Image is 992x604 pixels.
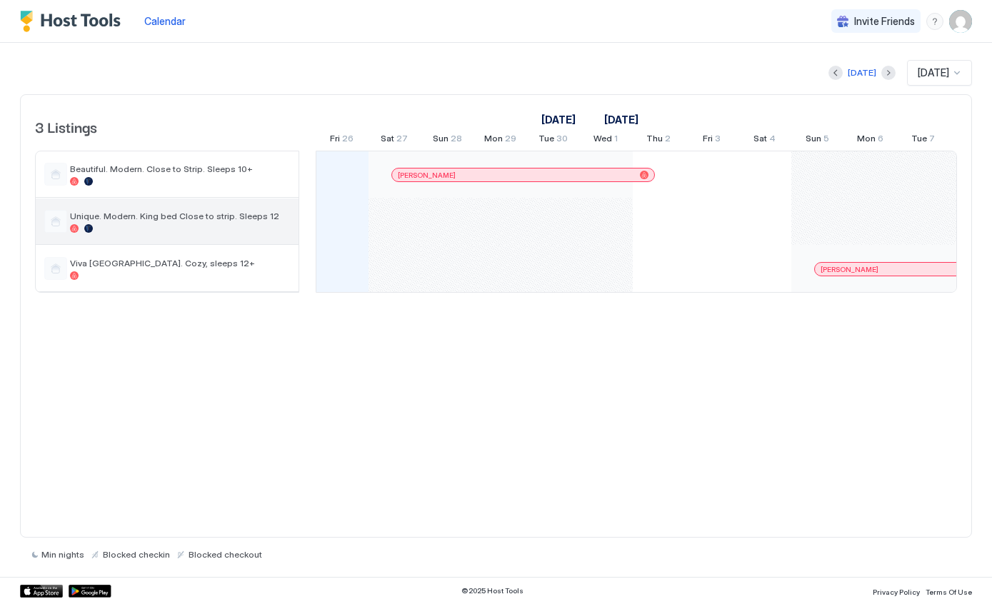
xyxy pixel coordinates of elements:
[538,133,554,148] span: Tue
[505,133,516,148] span: 29
[484,133,503,148] span: Mon
[821,265,878,274] span: [PERSON_NAME]
[433,133,449,148] span: Sun
[556,133,568,148] span: 30
[601,109,642,130] a: October 1, 2025
[703,133,713,148] span: Fri
[878,133,883,148] span: 6
[806,133,821,148] span: Sun
[342,133,354,148] span: 26
[377,130,411,151] a: September 27, 2025
[823,133,829,148] span: 5
[535,130,571,151] a: September 30, 2025
[665,133,671,148] span: 2
[330,133,340,148] span: Fri
[848,66,876,79] div: [DATE]
[873,588,920,596] span: Privacy Policy
[643,130,674,151] a: October 2, 2025
[429,130,466,151] a: September 28, 2025
[70,163,290,174] span: Beautiful. Modern. Close to Strip. Sleeps 10+
[929,133,935,148] span: 7
[926,13,943,30] div: menu
[189,549,262,560] span: Blocked checkout
[461,586,523,595] span: © 2025 Host Tools
[699,130,724,151] a: October 3, 2025
[750,130,779,151] a: October 4, 2025
[144,14,186,29] a: Calendar
[398,171,456,180] span: [PERSON_NAME]
[396,133,408,148] span: 27
[908,130,938,151] a: October 7, 2025
[828,66,843,80] button: Previous month
[753,133,767,148] span: Sat
[873,583,920,598] a: Privacy Policy
[326,130,357,151] a: September 26, 2025
[857,133,876,148] span: Mon
[926,583,972,598] a: Terms Of Use
[103,549,170,560] span: Blocked checkin
[381,133,394,148] span: Sat
[802,130,833,151] a: October 5, 2025
[769,133,776,148] span: 4
[20,11,127,32] a: Host Tools Logo
[481,130,520,151] a: September 29, 2025
[881,66,896,80] button: Next month
[451,133,462,148] span: 28
[593,133,612,148] span: Wed
[70,258,290,268] span: Viva [GEOGRAPHIC_DATA]. Cozy, sleeps 12+
[911,133,927,148] span: Tue
[41,549,84,560] span: Min nights
[918,66,949,79] span: [DATE]
[646,133,663,148] span: Thu
[69,585,111,598] a: Google Play Store
[715,133,721,148] span: 3
[854,15,915,28] span: Invite Friends
[926,588,972,596] span: Terms Of Use
[590,130,621,151] a: October 1, 2025
[949,10,972,33] div: User profile
[70,211,290,221] span: Unique. Modern. King bed Close to strip. Sleeps 12
[853,130,887,151] a: October 6, 2025
[144,15,186,27] span: Calendar
[614,133,618,148] span: 1
[846,64,878,81] button: [DATE]
[20,585,63,598] a: App Store
[538,109,579,130] a: September 11, 2025
[35,116,97,137] span: 3 Listings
